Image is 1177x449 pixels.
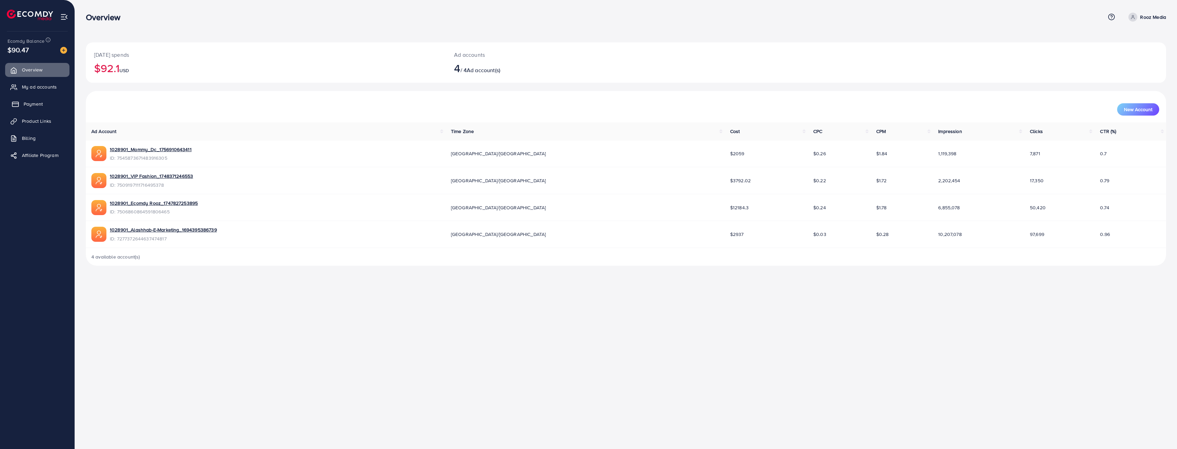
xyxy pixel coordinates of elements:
[938,204,960,211] span: 6,855,078
[813,128,822,135] span: CPC
[813,177,826,184] span: $0.22
[876,150,888,157] span: $1.84
[5,80,69,94] a: My ad accounts
[7,10,53,20] img: logo
[1126,13,1166,22] a: Rooz Media
[730,150,745,157] span: $2059
[467,66,500,74] span: Ad account(s)
[5,148,69,162] a: Affiliate Program
[22,83,57,90] span: My ad accounts
[110,226,217,233] a: 1028901_Alashhab-E-Marketing_1694395386739
[110,146,192,153] a: 1028901_Mommy_Dc_1756910643411
[451,231,546,238] span: [GEOGRAPHIC_DATA]/[GEOGRAPHIC_DATA]
[60,47,67,54] img: image
[8,45,29,55] span: $90.47
[454,60,460,76] span: 4
[813,150,826,157] span: $0.26
[938,231,962,238] span: 10,207,078
[876,177,887,184] span: $1.72
[1100,150,1106,157] span: 0.7
[91,128,117,135] span: Ad Account
[451,150,546,157] span: [GEOGRAPHIC_DATA]/[GEOGRAPHIC_DATA]
[1100,204,1109,211] span: 0.74
[5,131,69,145] a: Billing
[8,38,44,44] span: Ecomdy Balance
[86,12,126,22] h3: Overview
[730,204,749,211] span: $12184.3
[110,173,193,180] a: 1028901_VIP Fashion_1748371246553
[1100,177,1109,184] span: 0.79
[91,173,106,188] img: ic-ads-acc.e4c84228.svg
[1030,150,1040,157] span: 7,871
[91,200,106,215] img: ic-ads-acc.e4c84228.svg
[1100,231,1110,238] span: 0.96
[5,114,69,128] a: Product Links
[451,128,474,135] span: Time Zone
[22,66,42,73] span: Overview
[110,208,198,215] span: ID: 7506860864591806465
[91,227,106,242] img: ic-ads-acc.e4c84228.svg
[730,128,740,135] span: Cost
[1030,231,1044,238] span: 97,699
[938,177,960,184] span: 2,202,454
[938,128,962,135] span: Impression
[110,200,198,207] a: 1028901_Ecomdy Rooz_1747827253895
[876,231,889,238] span: $0.28
[1100,128,1116,135] span: CTR (%)
[60,13,68,21] img: menu
[5,63,69,77] a: Overview
[5,97,69,111] a: Payment
[91,253,140,260] span: 4 available account(s)
[119,67,129,74] span: USD
[22,152,59,159] span: Affiliate Program
[110,182,193,188] span: ID: 7509197111716495378
[454,51,708,59] p: Ad accounts
[94,51,438,59] p: [DATE] spends
[730,177,751,184] span: $3792.02
[22,135,36,142] span: Billing
[813,204,826,211] span: $0.24
[1030,177,1044,184] span: 17,350
[1030,204,1046,211] span: 50,420
[110,155,192,161] span: ID: 7545873671483916305
[24,101,43,107] span: Payment
[938,150,956,157] span: 1,119,398
[813,231,826,238] span: $0.03
[454,62,708,75] h2: / 4
[1030,128,1043,135] span: Clicks
[730,231,744,238] span: $2937
[91,146,106,161] img: ic-ads-acc.e4c84228.svg
[876,128,886,135] span: CPM
[110,235,217,242] span: ID: 7277372644637474817
[1140,13,1166,21] p: Rooz Media
[1117,103,1159,116] button: New Account
[22,118,51,124] span: Product Links
[94,62,438,75] h2: $92.1
[1124,107,1152,112] span: New Account
[451,204,546,211] span: [GEOGRAPHIC_DATA]/[GEOGRAPHIC_DATA]
[451,177,546,184] span: [GEOGRAPHIC_DATA]/[GEOGRAPHIC_DATA]
[876,204,887,211] span: $1.78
